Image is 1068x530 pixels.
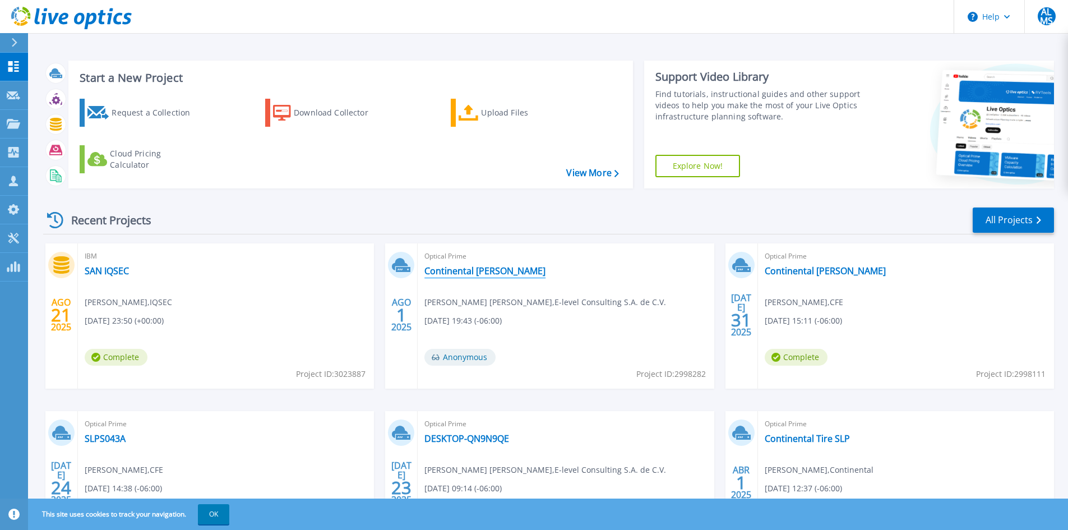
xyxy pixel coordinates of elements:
[481,102,571,124] div: Upload Files
[424,464,666,476] span: [PERSON_NAME] [PERSON_NAME] , E-level Consulting S.A. de C.V.
[655,155,741,177] a: Explore Now!
[424,315,502,327] span: [DATE] 19:43 (-06:00)
[80,99,205,127] a: Request a Collection
[451,99,576,127] a: Upload Files
[51,310,71,320] span: 21
[731,315,751,325] span: 31
[636,368,706,380] span: Project ID: 2998282
[424,433,509,444] a: DESKTOP-QN9N9QE
[765,482,842,495] span: [DATE] 12:37 (-06:00)
[85,418,367,430] span: Optical Prime
[391,483,412,492] span: 23
[976,368,1046,380] span: Project ID: 2998111
[424,250,707,262] span: Optical Prime
[294,102,383,124] div: Download Collector
[973,208,1054,233] a: All Projects
[296,368,366,380] span: Project ID: 3023887
[731,462,752,503] div: ABR 2025
[391,294,412,335] div: AGO 2025
[85,250,367,262] span: IBM
[80,72,618,84] h3: Start a New Project
[198,504,229,524] button: OK
[424,349,496,366] span: Anonymous
[655,70,864,84] div: Support Video Library
[765,265,886,276] a: Continental [PERSON_NAME]
[43,206,167,234] div: Recent Projects
[110,148,200,170] div: Cloud Pricing Calculator
[85,433,126,444] a: SLPS043A
[51,483,71,492] span: 24
[80,145,205,173] a: Cloud Pricing Calculator
[765,250,1047,262] span: Optical Prime
[765,296,843,308] span: [PERSON_NAME] , CFE
[85,464,163,476] span: [PERSON_NAME] , CFE
[391,462,412,503] div: [DATE] 2025
[765,418,1047,430] span: Optical Prime
[424,296,666,308] span: [PERSON_NAME] [PERSON_NAME] , E-level Consulting S.A. de C.V.
[31,504,229,524] span: This site uses cookies to track your navigation.
[85,265,129,276] a: SAN IQSEC
[265,99,390,127] a: Download Collector
[765,464,873,476] span: [PERSON_NAME] , Continental
[85,482,162,495] span: [DATE] 14:38 (-06:00)
[655,89,864,122] div: Find tutorials, instructional guides and other support videos to help you make the most of your L...
[424,482,502,495] span: [DATE] 09:14 (-06:00)
[1038,7,1056,25] span: ALMS
[731,294,752,335] div: [DATE] 2025
[765,349,827,366] span: Complete
[424,418,707,430] span: Optical Prime
[50,462,72,503] div: [DATE] 2025
[396,310,406,320] span: 1
[765,433,850,444] a: Continental Tire SLP
[112,102,201,124] div: Request a Collection
[566,168,618,178] a: View More
[85,315,164,327] span: [DATE] 23:50 (+00:00)
[736,478,746,487] span: 1
[424,265,545,276] a: Continental [PERSON_NAME]
[85,349,147,366] span: Complete
[765,315,842,327] span: [DATE] 15:11 (-06:00)
[85,296,172,308] span: [PERSON_NAME] , IQSEC
[50,294,72,335] div: AGO 2025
